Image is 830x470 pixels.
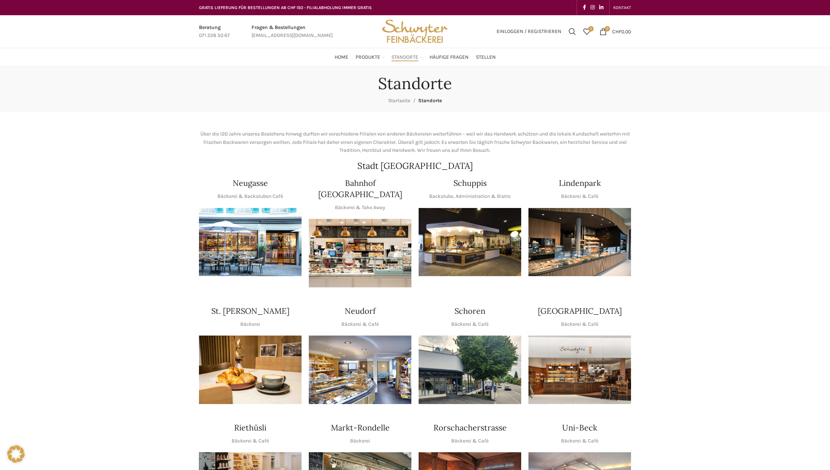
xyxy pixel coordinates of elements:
[240,320,260,328] p: Bäckerei
[581,3,588,13] a: Facebook social link
[528,208,631,276] img: 017-e1571925257345
[528,208,631,276] div: 1 / 1
[418,97,442,104] span: Standorte
[455,305,485,317] h4: Schoren
[233,178,268,189] h4: Neugasse
[612,28,621,34] span: CHF
[419,336,521,404] img: 0842cc03-b884-43c1-a0c9-0889ef9087d6 copy
[562,422,597,433] h4: Uni-Beck
[199,162,631,170] h2: Stadt [GEOGRAPHIC_DATA]
[356,50,384,65] a: Produkte
[429,50,469,65] a: Häufige Fragen
[453,178,487,189] h4: Schuppis
[561,437,598,445] p: Bäckerei & Café
[610,0,635,15] div: Secondary navigation
[613,5,631,10] span: KONTAKT
[199,336,302,404] div: 1 / 1
[493,24,565,39] a: Einloggen / Registrieren
[476,54,496,61] span: Stellen
[538,305,622,317] h4: [GEOGRAPHIC_DATA]
[451,320,489,328] p: Bäckerei & Café
[309,336,411,404] img: Neudorf_1
[335,54,348,61] span: Home
[309,219,411,287] div: 1 / 1
[419,208,521,276] img: 150130-Schwyter-013
[309,219,411,287] img: Bahnhof St. Gallen
[528,336,631,404] img: Schwyter-1800x900
[350,437,370,445] p: Bäckerei
[612,28,631,34] bdi: 0.00
[378,74,452,93] h1: Standorte
[199,208,302,276] img: Neugasse
[341,320,379,328] p: Bäckerei & Café
[497,29,561,34] span: Einloggen / Registrieren
[199,130,631,154] p: Über die 120 Jahre unseres Bestehens hinweg durften wir verschiedene Filialen von anderen Bäckere...
[335,50,348,65] a: Home
[309,178,411,200] h4: Bahnhof [GEOGRAPHIC_DATA]
[331,422,390,433] h4: Markt-Rondelle
[217,192,283,200] p: Bäckerei & Backstuben Café
[429,192,511,200] p: Backstube, Administration & Bistro
[613,0,631,15] a: KONTAKT
[605,26,610,32] span: 0
[234,422,266,433] h4: Riethüsli
[528,336,631,404] div: 1 / 1
[596,24,635,39] a: 0 CHF0.00
[580,24,594,39] div: Meine Wunschliste
[561,192,598,200] p: Bäckerei & Café
[476,50,496,65] a: Stellen
[451,437,489,445] p: Bäckerei & Café
[391,54,418,61] span: Standorte
[195,50,635,65] div: Main navigation
[199,5,372,10] span: GRATIS LIEFERUNG FÜR BESTELLUNGEN AB CHF 150 - FILIALABHOLUNG IMMER GRATIS
[419,208,521,276] div: 1 / 1
[199,208,302,276] div: 1 / 1
[345,305,375,317] h4: Neudorf
[588,3,597,13] a: Instagram social link
[565,24,580,39] a: Suchen
[433,422,507,433] h4: Rorschacherstrasse
[388,97,410,104] a: Startseite
[588,26,594,32] span: 0
[335,204,385,212] p: Bäckerei & Take Away
[580,24,594,39] a: 0
[379,15,451,48] img: Bäckerei Schwyter
[561,320,598,328] p: Bäckerei & Café
[211,305,290,317] h4: St. [PERSON_NAME]
[309,336,411,404] div: 1 / 1
[356,54,380,61] span: Produkte
[199,336,302,404] img: schwyter-23
[429,54,469,61] span: Häufige Fragen
[391,50,422,65] a: Standorte
[559,178,601,189] h4: Lindenpark
[252,24,333,40] a: Infobox link
[597,3,606,13] a: Linkedin social link
[379,28,451,34] a: Site logo
[232,437,269,445] p: Bäckerei & Café
[199,24,230,40] a: Infobox link
[419,336,521,404] div: 1 / 1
